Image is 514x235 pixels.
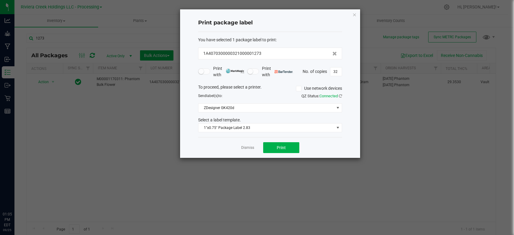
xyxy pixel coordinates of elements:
span: QZ Status: [301,94,342,98]
span: 1"x0.75" Package Label 2.83 [198,124,334,132]
a: Dismiss [241,145,254,150]
h4: Print package label [198,19,342,27]
button: Print [263,142,299,153]
span: No. of copies [303,69,327,74]
span: You have selected 1 package label to print [198,37,276,42]
span: 1A4070300000321000001273 [203,50,261,57]
span: Print [277,145,286,150]
img: bartender.png [275,70,293,73]
div: To proceed, please select a printer. [194,84,347,93]
span: Print with [262,65,293,78]
div: : [198,37,342,43]
span: label(s) [206,94,218,98]
span: Print with [213,65,244,78]
span: Connected [319,94,338,98]
iframe: Resource center [6,187,24,205]
div: Select a label template. [194,117,347,123]
span: Send to: [198,94,223,98]
img: mark_magic_cybra.png [226,69,244,73]
span: ZDesigner GK420d [198,104,334,112]
label: Use network devices [296,85,342,92]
